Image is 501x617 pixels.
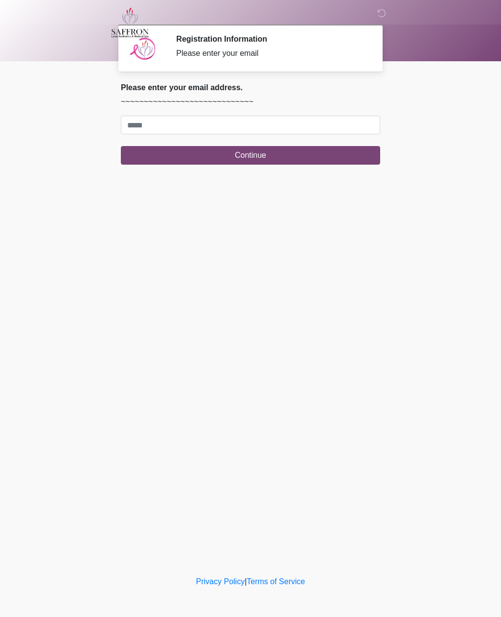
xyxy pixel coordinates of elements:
a: Privacy Policy [196,577,245,586]
img: Agent Avatar [128,34,158,64]
div: Please enter your email [176,48,365,59]
h2: Please enter your email address. [121,83,380,92]
button: Continue [121,146,380,165]
img: Saffron Laser Aesthetics and Medical Spa Logo [111,7,149,38]
p: ~~~~~~~~~~~~~~~~~~~~~~~~~~~~~ [121,96,380,108]
a: | [245,577,247,586]
a: Terms of Service [247,577,305,586]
